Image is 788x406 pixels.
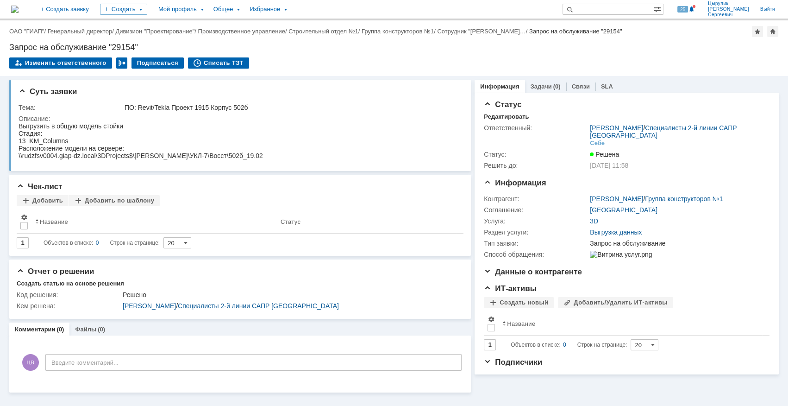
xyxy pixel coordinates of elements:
span: Настройки [488,316,495,323]
a: [GEOGRAPHIC_DATA] [590,206,657,214]
a: Дивизион "Проектирование" [115,28,194,35]
a: Перейти на домашнюю страницу [11,6,19,13]
a: SLA [601,83,613,90]
a: Специалисты 2-й линии САПР [GEOGRAPHIC_DATA] [178,302,339,310]
a: Информация [480,83,519,90]
div: (0) [553,83,561,90]
div: Способ обращения: [484,251,588,258]
div: Добавить в избранное [752,26,763,37]
div: Себе [590,140,605,147]
div: / [362,28,437,35]
div: Описание: [19,115,459,122]
th: Статус [277,210,456,234]
span: ЦВ [22,354,39,371]
div: Название [40,218,68,225]
a: Сотрудник "[PERSON_NAME]… [437,28,525,35]
div: Сделать домашней страницей [767,26,778,37]
span: Объектов в списке: [511,342,560,348]
span: [PERSON_NAME] [708,6,749,12]
div: / [115,28,198,35]
a: [PERSON_NAME] [590,124,643,132]
div: Создать [100,4,147,15]
div: Запрос на обслуживание [590,240,765,247]
span: Цырулик [708,1,749,6]
span: Суть заявки [19,87,77,96]
a: Файлы [75,326,96,333]
span: Информация [484,178,546,187]
div: Раздел услуги: [484,228,588,236]
a: Группа конструкторов №1 [645,195,723,203]
span: Сергеевич [708,12,749,18]
span: Объектов в списке: [44,240,93,246]
div: Работа с массовостью [116,57,127,69]
img: logo [11,6,19,13]
img: Витрина услуг.png [590,251,652,258]
a: Группа конструкторов №1 [362,28,434,35]
a: [PERSON_NAME] [123,302,176,310]
div: / [590,195,723,203]
i: Строк на странице: [44,237,160,248]
div: Статус: [484,151,588,158]
div: / [437,28,529,35]
div: Создать статью на основе решения [17,280,124,287]
a: Выгрузка данных [590,228,642,236]
div: Статус [281,218,300,225]
div: Тема: [19,104,123,111]
span: [DATE] 11:58 [590,162,628,169]
div: / [590,124,765,139]
div: Название [507,320,535,327]
th: Название [31,210,277,234]
div: / [48,28,116,35]
div: (0) [98,326,105,333]
span: Подписчики [484,358,542,367]
div: Кем решена: [17,302,121,310]
div: 0 [96,237,99,248]
span: Расширенный поиск [654,4,663,13]
span: Отчет о решении [17,267,94,276]
a: Строительный отдел №1 [288,28,358,35]
div: / [123,302,457,310]
div: Решено [123,291,457,298]
div: Ответственный: [484,124,588,132]
div: Контрагент: [484,195,588,203]
div: / [9,28,48,35]
span: ИТ-активы [484,284,537,293]
div: Тип заявки: [484,240,588,247]
div: / [288,28,362,35]
a: Производственное управление [198,28,285,35]
a: Генеральный директор [48,28,112,35]
div: / [198,28,289,35]
div: ПО: Revit/Tekla Проект 1915 Корпус 502б [125,104,457,111]
div: Запрос на обслуживание "29154" [529,28,622,35]
span: Данные о контрагенте [484,267,582,276]
a: Задачи [531,83,552,90]
a: Комментарии [15,326,56,333]
a: ОАО "ГИАП" [9,28,44,35]
a: 3D [590,217,598,225]
div: 0 [563,339,566,350]
div: Соглашение: [484,206,588,214]
span: 25 [677,6,688,13]
span: Чек-лист [17,182,63,191]
a: Связи [572,83,590,90]
span: Настройки [20,214,28,221]
span: Решена [590,151,619,158]
span: Статус [484,100,521,109]
i: Строк на странице: [511,339,627,350]
a: Специалисты 2-й линии САПР [GEOGRAPHIC_DATA] [590,124,737,139]
div: Код решения: [17,291,121,298]
th: Название [499,312,762,336]
div: Услуга: [484,217,588,225]
div: Запрос на обслуживание "29154" [9,43,779,52]
div: Решить до: [484,162,588,169]
a: [PERSON_NAME] [590,195,643,203]
div: Редактировать [484,113,529,121]
div: (0) [57,326,64,333]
